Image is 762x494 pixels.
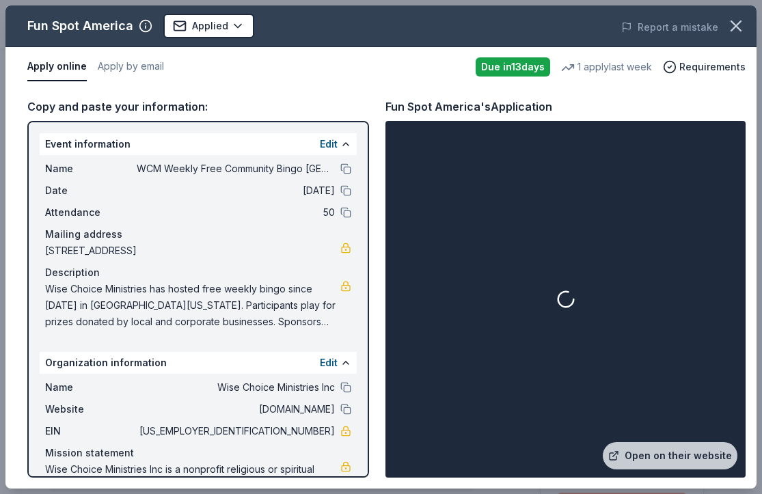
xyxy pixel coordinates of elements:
[27,53,87,81] button: Apply online
[137,182,335,199] span: [DATE]
[679,59,746,75] span: Requirements
[137,379,335,396] span: Wise Choice Ministries Inc
[561,59,652,75] div: 1 apply last week
[45,161,137,177] span: Name
[603,442,737,469] a: Open on their website
[45,226,351,243] div: Mailing address
[320,355,338,371] button: Edit
[45,379,137,396] span: Name
[40,133,357,155] div: Event information
[320,136,338,152] button: Edit
[27,98,369,115] div: Copy and paste your information:
[45,445,351,461] div: Mission statement
[192,18,228,34] span: Applied
[45,182,137,199] span: Date
[40,352,357,374] div: Organization information
[45,243,340,259] span: [STREET_ADDRESS]
[45,423,137,439] span: EIN
[137,161,335,177] span: WCM Weekly Free Community Bingo [GEOGRAPHIC_DATA] [US_STATE]
[163,14,254,38] button: Applied
[621,19,718,36] button: Report a mistake
[45,204,137,221] span: Attendance
[137,204,335,221] span: 50
[476,57,550,77] div: Due in 13 days
[663,59,746,75] button: Requirements
[98,53,164,81] button: Apply by email
[137,401,335,417] span: [DOMAIN_NAME]
[137,423,335,439] span: [US_EMPLOYER_IDENTIFICATION_NUMBER]
[27,15,133,37] div: Fun Spot America
[45,264,351,281] div: Description
[45,401,137,417] span: Website
[385,98,552,115] div: Fun Spot America's Application
[45,281,340,330] span: Wise Choice Ministries has hosted free weekly bingo since [DATE] in [GEOGRAPHIC_DATA][US_STATE]. ...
